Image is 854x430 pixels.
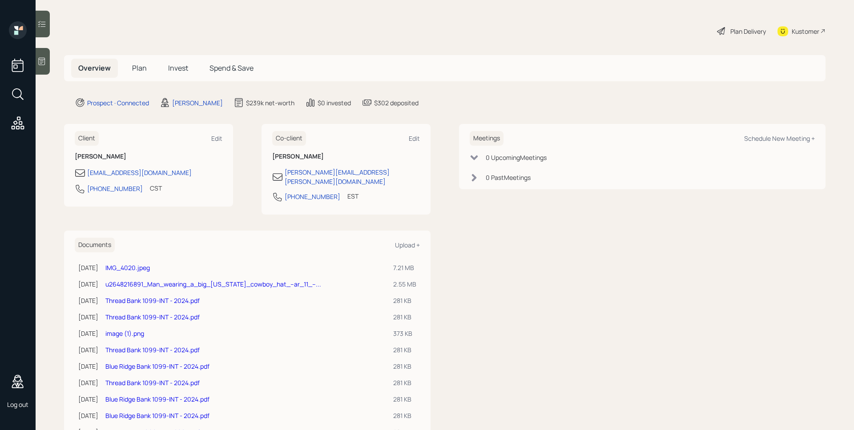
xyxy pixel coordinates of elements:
span: Invest [168,63,188,73]
div: [DATE] [78,345,98,354]
a: Blue Ridge Bank 1099-INT - 2024.pdf [105,362,209,370]
div: 2.55 MB [393,279,416,289]
a: Thread Bank 1099-INT - 2024.pdf [105,313,200,321]
div: [PHONE_NUMBER] [285,192,340,201]
div: Prospect · Connected [87,98,149,107]
div: [DATE] [78,263,98,272]
div: [DATE] [78,394,98,404]
div: [PERSON_NAME][EMAIL_ADDRESS][PERSON_NAME][DOMAIN_NAME] [285,167,420,186]
div: [PERSON_NAME] [172,98,223,107]
div: 281 KB [393,378,416,387]
h6: Co-client [272,131,306,146]
h6: [PERSON_NAME] [272,153,420,160]
div: Log out [7,400,28,409]
div: Schedule New Meeting + [744,134,815,143]
h6: [PERSON_NAME] [75,153,222,160]
a: IMG_4020.jpeg [105,263,150,272]
div: Edit [211,134,222,143]
div: EST [347,191,359,201]
a: Blue Ridge Bank 1099-INT - 2024.pdf [105,395,209,403]
div: 281 KB [393,411,416,420]
h6: Client [75,131,99,146]
div: [DATE] [78,296,98,305]
div: [DATE] [78,279,98,289]
div: $0 invested [318,98,351,107]
div: 281 KB [393,362,416,371]
div: [PHONE_NUMBER] [87,184,143,193]
div: CST [150,183,162,193]
h6: Meetings [470,131,504,146]
a: Thread Bank 1099-INT - 2024.pdf [105,296,200,305]
div: $302 deposited [374,98,419,107]
div: [DATE] [78,362,98,371]
div: Kustomer [792,27,819,36]
div: 0 Upcoming Meeting s [486,153,547,162]
div: 0 Past Meeting s [486,173,531,182]
span: Spend & Save [209,63,254,73]
span: Overview [78,63,111,73]
div: 373 KB [393,329,416,338]
div: 281 KB [393,394,416,404]
span: Plan [132,63,147,73]
a: image (1).png [105,329,144,338]
a: Blue Ridge Bank 1099-INT - 2024.pdf [105,411,209,420]
a: Thread Bank 1099-INT - 2024.pdf [105,346,200,354]
div: 281 KB [393,345,416,354]
h6: Documents [75,238,115,252]
div: $239k net-worth [246,98,294,107]
div: [EMAIL_ADDRESS][DOMAIN_NAME] [87,168,192,177]
a: Thread Bank 1099-INT - 2024.pdf [105,378,200,387]
a: u2648216891_Man_wearing_a_big_[US_STATE]_cowboy_hat_--ar_11_--... [105,280,321,288]
div: [DATE] [78,312,98,322]
div: [DATE] [78,378,98,387]
div: 281 KB [393,296,416,305]
div: Edit [409,134,420,143]
div: Upload + [395,241,420,249]
div: Plan Delivery [730,27,766,36]
div: 7.21 MB [393,263,416,272]
div: [DATE] [78,329,98,338]
div: [DATE] [78,411,98,420]
div: 281 KB [393,312,416,322]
